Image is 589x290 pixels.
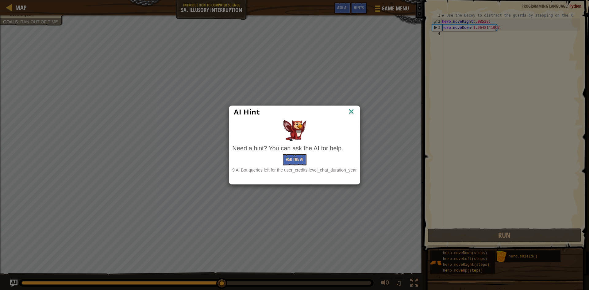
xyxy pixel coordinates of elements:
[283,120,306,141] img: AI Hint Animal
[232,167,356,173] div: 9 AI Bot queries left for the user_credits.level_chat_duration_year
[347,107,355,117] img: IconClose.svg
[232,144,356,153] div: Need a hint? You can ask the AI for help.
[283,154,306,165] button: Ask the AI
[234,108,260,116] span: AI Hint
